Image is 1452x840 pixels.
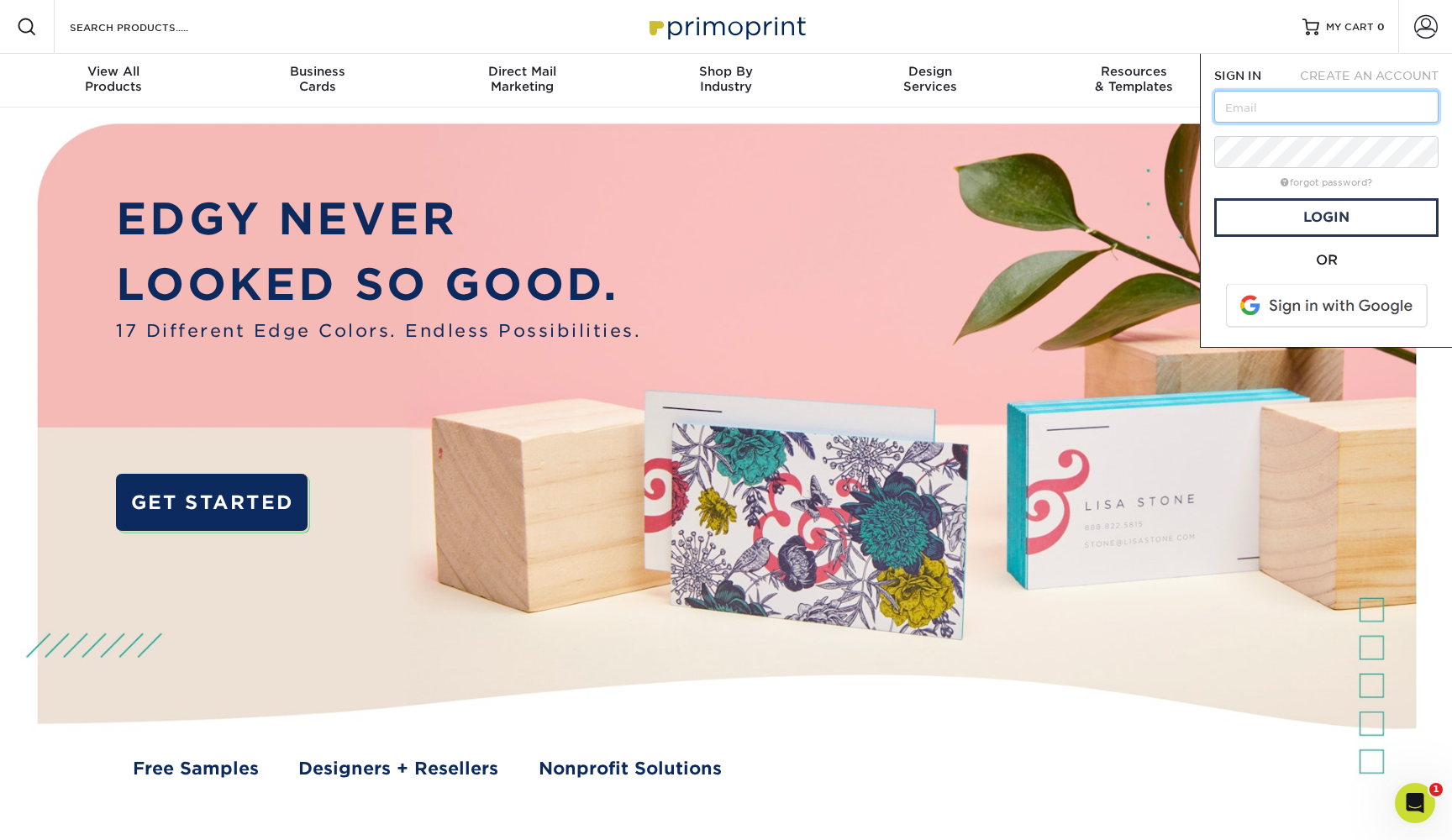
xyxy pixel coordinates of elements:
a: Nonprofit Solutions [539,755,722,781]
a: Free Samples [133,755,259,781]
span: MY CART [1326,20,1374,34]
span: View All [12,64,216,79]
a: DesignServices [828,54,1032,108]
div: Products [12,64,216,94]
a: GET STARTED [116,474,308,531]
input: SEARCH PRODUCTS..... [68,17,232,37]
span: Design [828,64,1032,79]
iframe: Intercom live chat [1395,783,1435,823]
img: Primoprint [642,8,810,45]
a: Login [1214,198,1439,237]
span: 1 [1429,783,1443,796]
p: LOOKED SO GOOD. [116,252,641,318]
span: Direct Mail [420,64,624,79]
p: EDGY NEVER [116,186,641,252]
div: Industry [624,64,829,94]
a: Direct MailMarketing [420,54,624,108]
input: Email [1214,91,1439,123]
span: Resources [1032,64,1236,79]
a: Shop ByIndustry [624,54,829,108]
div: Services [828,64,1032,94]
div: Cards [216,64,420,94]
a: Designers + Resellers [298,755,498,781]
span: 17 Different Edge Colors. Endless Possibilities. [116,318,641,344]
span: CREATE AN ACCOUNT [1300,69,1439,82]
a: View AllProducts [12,54,216,108]
a: Resources& Templates [1032,54,1236,108]
span: SIGN IN [1214,69,1261,82]
a: forgot password? [1281,177,1372,188]
div: Marketing [420,64,624,94]
span: Business [216,64,420,79]
a: BusinessCards [216,54,420,108]
span: Shop By [624,64,829,79]
div: & Templates [1032,64,1236,94]
span: 0 [1377,21,1385,33]
div: OR [1214,250,1439,270]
